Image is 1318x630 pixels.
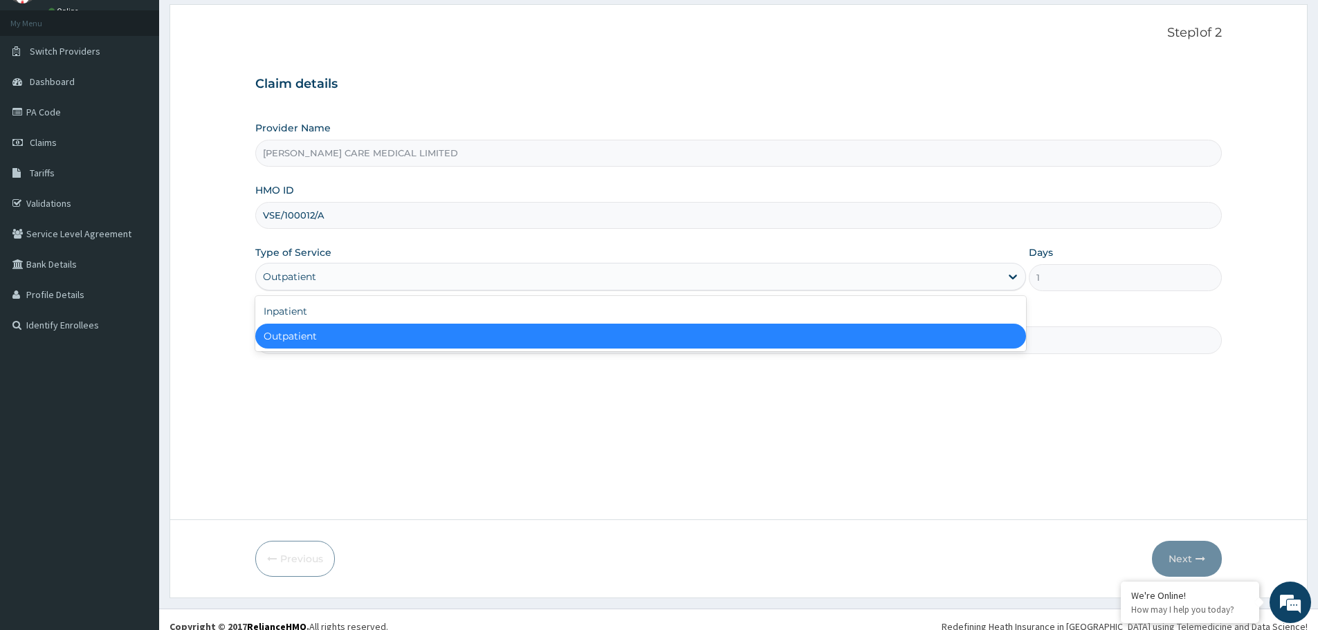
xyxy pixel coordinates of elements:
[80,174,191,314] span: We're online!
[26,69,56,104] img: d_794563401_company_1708531726252_794563401
[255,77,1222,92] h3: Claim details
[255,541,335,577] button: Previous
[255,121,331,135] label: Provider Name
[227,7,260,40] div: Minimize live chat window
[1029,245,1053,259] label: Days
[255,299,1026,324] div: Inpatient
[263,270,316,284] div: Outpatient
[1131,604,1249,615] p: How may I help you today?
[72,77,232,95] div: Chat with us now
[255,324,1026,349] div: Outpatient
[1131,589,1249,602] div: We're Online!
[7,378,264,426] textarea: Type your message and hit 'Enter'
[255,202,1222,229] input: Enter HMO ID
[255,26,1222,41] p: Step 1 of 2
[48,6,82,16] a: Online
[255,183,294,197] label: HMO ID
[30,167,55,179] span: Tariffs
[1152,541,1222,577] button: Next
[30,75,75,88] span: Dashboard
[30,45,100,57] span: Switch Providers
[255,245,331,259] label: Type of Service
[30,136,57,149] span: Claims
